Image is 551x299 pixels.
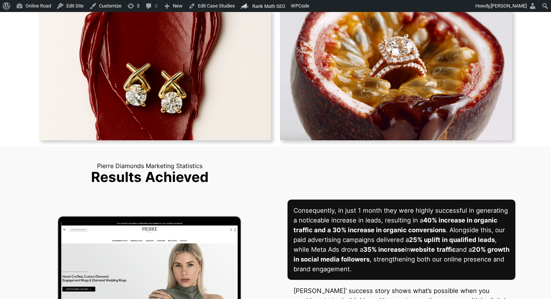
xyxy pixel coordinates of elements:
[36,171,264,198] p: Results Achieved
[437,246,456,253] strong: traffic
[491,3,527,9] span: [PERSON_NAME]
[36,161,264,171] p: Pierre Diamonds Marketing Statistics
[363,246,405,253] strong: 35% increase
[252,3,285,9] span: Rank Math SEO
[409,236,495,243] strong: 25% uplift in qualified leads
[410,246,435,253] strong: website
[293,206,509,274] p: Consequently, in just 1 month they were highly successful in generating a noticeable increase in ...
